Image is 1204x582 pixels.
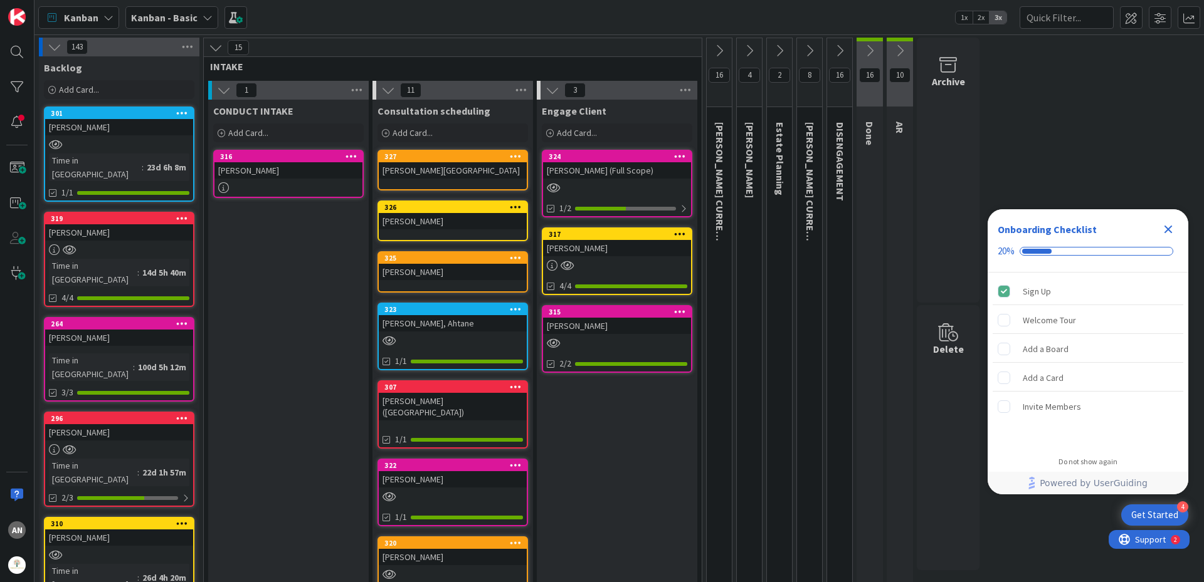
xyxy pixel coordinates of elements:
span: 143 [66,39,88,55]
div: 301[PERSON_NAME] [45,108,193,135]
div: [PERSON_NAME] [45,224,193,241]
div: 310[PERSON_NAME] [45,518,193,546]
span: AR [894,122,906,133]
span: Estate Planning [774,122,786,195]
b: Kanban - Basic [131,11,198,24]
img: Visit kanbanzone.com [8,8,26,26]
div: 320[PERSON_NAME] [379,538,527,565]
div: [PERSON_NAME][GEOGRAPHIC_DATA] [379,162,527,179]
div: 296[PERSON_NAME] [45,413,193,440]
div: Add a Board is incomplete. [993,335,1183,363]
div: 315[PERSON_NAME] [543,306,691,334]
div: 307 [379,382,527,393]
span: 1/1 [395,511,407,524]
div: 327 [379,151,527,162]
div: 23d 6h 8m [144,160,189,174]
span: Backlog [44,61,82,74]
div: [PERSON_NAME] [45,529,193,546]
span: 16 [829,68,850,83]
div: Add a Board [1023,341,1069,356]
div: Invite Members is incomplete. [993,393,1183,420]
div: 2 [65,5,68,15]
div: 315 [543,306,691,318]
span: 3x [990,11,1006,24]
div: 316[PERSON_NAME] [214,151,362,179]
span: KRISTI CURRENT CLIENTS [714,122,726,285]
div: [PERSON_NAME] [379,471,527,487]
span: 16 [859,68,880,83]
div: 319 [51,214,193,223]
img: avatar [8,556,26,574]
div: Checklist items [988,273,1188,449]
span: 3 [564,83,586,98]
span: INTAKE [210,60,686,73]
div: 327 [384,152,527,161]
div: [PERSON_NAME] [543,240,691,256]
div: AN [8,521,26,539]
div: 316 [214,151,362,162]
div: Get Started [1131,509,1178,521]
div: 310 [45,518,193,529]
span: 4/4 [559,279,571,293]
div: Welcome Tour [1023,313,1076,328]
span: : [133,360,135,374]
div: 325 [384,254,527,262]
div: 320 [379,538,527,549]
span: Consultation scheduling [378,105,490,117]
div: [PERSON_NAME] [379,549,527,565]
div: 319[PERSON_NAME] [45,213,193,241]
div: Archive [932,74,965,89]
span: 1x [956,11,973,24]
div: 307 [384,383,527,392]
span: : [137,465,139,479]
span: KRISTI PROBATE [744,122,756,198]
div: 307[PERSON_NAME] ([GEOGRAPHIC_DATA]) [379,382,527,420]
span: 1/1 [61,186,73,199]
div: Welcome Tour is incomplete. [993,306,1183,334]
div: 326[PERSON_NAME] [379,202,527,229]
span: CONDUCT INTAKE [213,105,293,117]
div: 317 [549,230,691,239]
div: 323[PERSON_NAME], Ahtane [379,304,527,331]
div: Time in [GEOGRAPHIC_DATA] [49,459,137,486]
div: 317 [543,229,691,240]
div: 296 [45,413,193,424]
div: Checklist Container [988,209,1188,494]
div: 264 [45,318,193,330]
div: 316 [220,152,362,161]
div: [PERSON_NAME] [45,330,193,346]
div: [PERSON_NAME] [543,318,691,334]
div: 301 [45,108,193,119]
div: 296 [51,414,193,423]
span: 2/2 [559,357,571,370]
span: DISENGAGEMENT [834,122,847,201]
span: Done [863,122,876,145]
div: 264[PERSON_NAME] [45,318,193,346]
div: Open Get Started checklist, remaining modules: 4 [1121,504,1188,526]
span: Add Card... [59,84,99,95]
div: 323 [384,305,527,314]
span: 2 [769,68,790,83]
div: [PERSON_NAME], Ahtane [379,315,527,331]
span: Add Card... [393,127,433,138]
span: : [137,266,139,279]
input: Quick Filter... [1020,6,1114,29]
div: 264 [51,320,193,328]
span: Kanban [64,10,98,25]
span: 10 [889,68,911,83]
div: 324 [543,151,691,162]
a: Powered by UserGuiding [994,472,1182,494]
div: 326 [379,202,527,213]
div: 320 [384,539,527,548]
div: Time in [GEOGRAPHIC_DATA] [49,153,142,181]
div: Invite Members [1023,399,1081,414]
div: 319 [45,213,193,224]
div: Onboarding Checklist [998,222,1097,237]
div: 327[PERSON_NAME][GEOGRAPHIC_DATA] [379,151,527,179]
div: Sign Up [1023,284,1051,299]
div: 322 [384,461,527,470]
span: 3/3 [61,386,73,399]
span: 2/3 [61,491,73,504]
div: 325[PERSON_NAME] [379,252,527,280]
div: [PERSON_NAME] ([GEOGRAPHIC_DATA]) [379,393,527,420]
